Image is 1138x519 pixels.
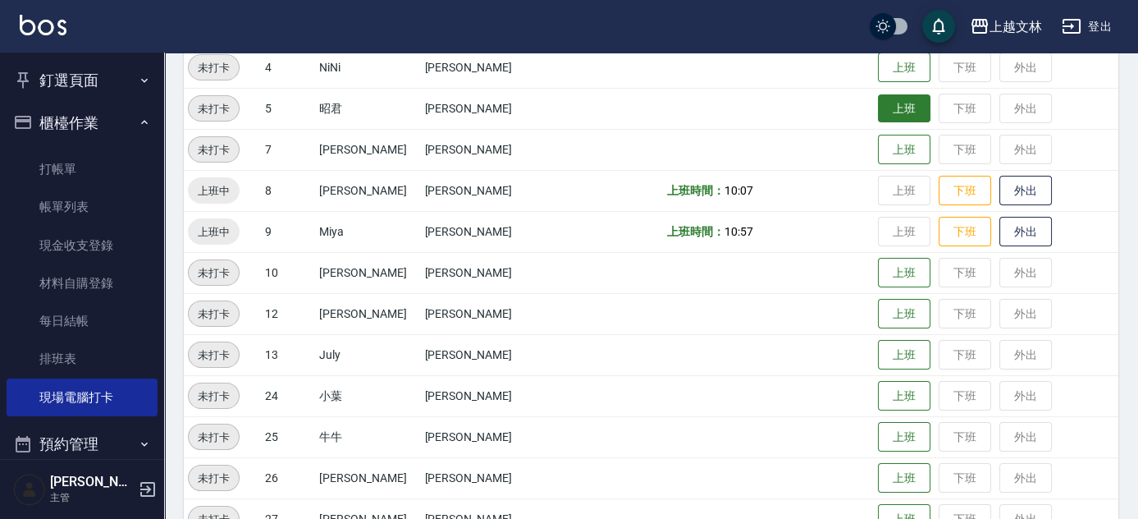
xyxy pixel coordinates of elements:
td: 25 [261,416,316,457]
button: save [922,10,955,43]
button: 上班 [878,381,930,411]
button: 上班 [878,463,930,494]
b: 上班時間： [667,225,724,238]
td: [PERSON_NAME] [421,211,558,252]
span: 未打卡 [189,388,239,405]
span: 未打卡 [189,141,239,158]
td: [PERSON_NAME] [421,88,558,129]
td: [PERSON_NAME] [421,334,558,375]
button: 上班 [878,135,930,165]
td: 5 [261,88,316,129]
p: 主管 [50,490,134,505]
a: 帳單列表 [7,188,158,226]
td: [PERSON_NAME] [315,457,420,498]
td: 牛牛 [315,416,420,457]
span: 未打卡 [189,347,239,364]
td: 7 [261,129,316,170]
button: 上班 [878,340,930,370]
button: 下班 [939,176,991,206]
span: 未打卡 [189,429,239,446]
span: 未打卡 [189,305,239,323]
td: 12 [261,293,316,334]
span: 上班中 [188,182,240,200]
td: [PERSON_NAME] [421,252,558,293]
h5: [PERSON_NAME] [50,474,134,490]
span: 未打卡 [189,470,239,487]
span: 10:07 [724,184,753,197]
button: 上班 [878,94,930,123]
td: [PERSON_NAME] [421,375,558,416]
span: 未打卡 [189,100,239,117]
button: 登出 [1055,11,1118,42]
td: 9 [261,211,316,252]
a: 打帳單 [7,150,158,188]
td: 26 [261,457,316,498]
button: 上班 [878,299,930,329]
button: 上班 [878,422,930,452]
button: 外出 [999,217,1052,247]
span: 未打卡 [189,264,239,282]
td: [PERSON_NAME] [421,416,558,457]
button: 釘選頁面 [7,59,158,102]
img: Person [13,473,46,506]
td: [PERSON_NAME] [315,252,420,293]
td: 小葉 [315,375,420,416]
button: 預約管理 [7,423,158,466]
td: July [315,334,420,375]
a: 排班表 [7,340,158,378]
img: Logo [20,15,66,35]
td: 24 [261,375,316,416]
td: [PERSON_NAME] [315,170,420,211]
span: 未打卡 [189,59,239,76]
td: 8 [261,170,316,211]
button: 下班 [939,217,991,247]
td: [PERSON_NAME] [421,170,558,211]
td: [PERSON_NAME] [421,457,558,498]
td: NiNi [315,47,420,88]
a: 現場電腦打卡 [7,379,158,416]
span: 上班中 [188,223,240,241]
td: 4 [261,47,316,88]
a: 材料自購登錄 [7,264,158,302]
a: 現金收支登錄 [7,227,158,264]
button: 櫃檯作業 [7,102,158,145]
button: 上越文林 [963,10,1049,44]
span: 10:57 [724,225,753,238]
td: [PERSON_NAME] [315,129,420,170]
td: 10 [261,252,316,293]
td: 昭君 [315,88,420,129]
td: [PERSON_NAME] [421,47,558,88]
div: 上越文林 [989,16,1042,37]
td: Miya [315,211,420,252]
button: 上班 [878,258,930,288]
td: [PERSON_NAME] [421,293,558,334]
button: 外出 [999,176,1052,206]
td: [PERSON_NAME] [421,129,558,170]
td: [PERSON_NAME] [315,293,420,334]
b: 上班時間： [667,184,724,197]
a: 每日結帳 [7,302,158,340]
button: 上班 [878,53,930,83]
td: 13 [261,334,316,375]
